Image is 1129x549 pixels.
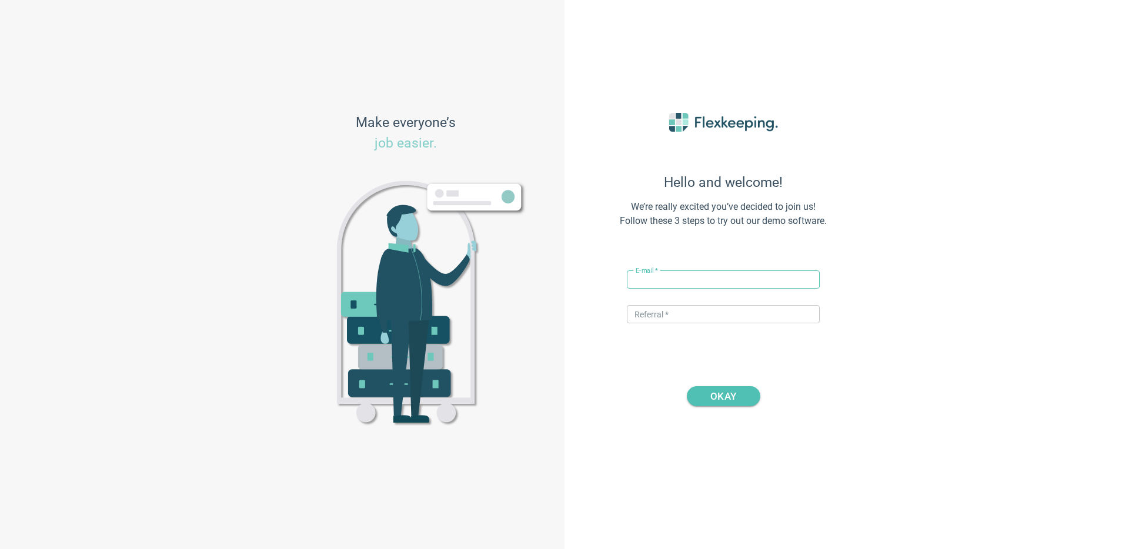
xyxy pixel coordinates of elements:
span: Hello and welcome! [594,175,853,190]
span: OKAY [710,386,736,406]
button: OKAY [687,386,760,406]
span: Make everyone’s [356,113,456,154]
span: We’re really excited you’ve decided to join us! Follow these 3 steps to try out our demo software. [594,200,853,229]
span: job easier. [375,135,437,151]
